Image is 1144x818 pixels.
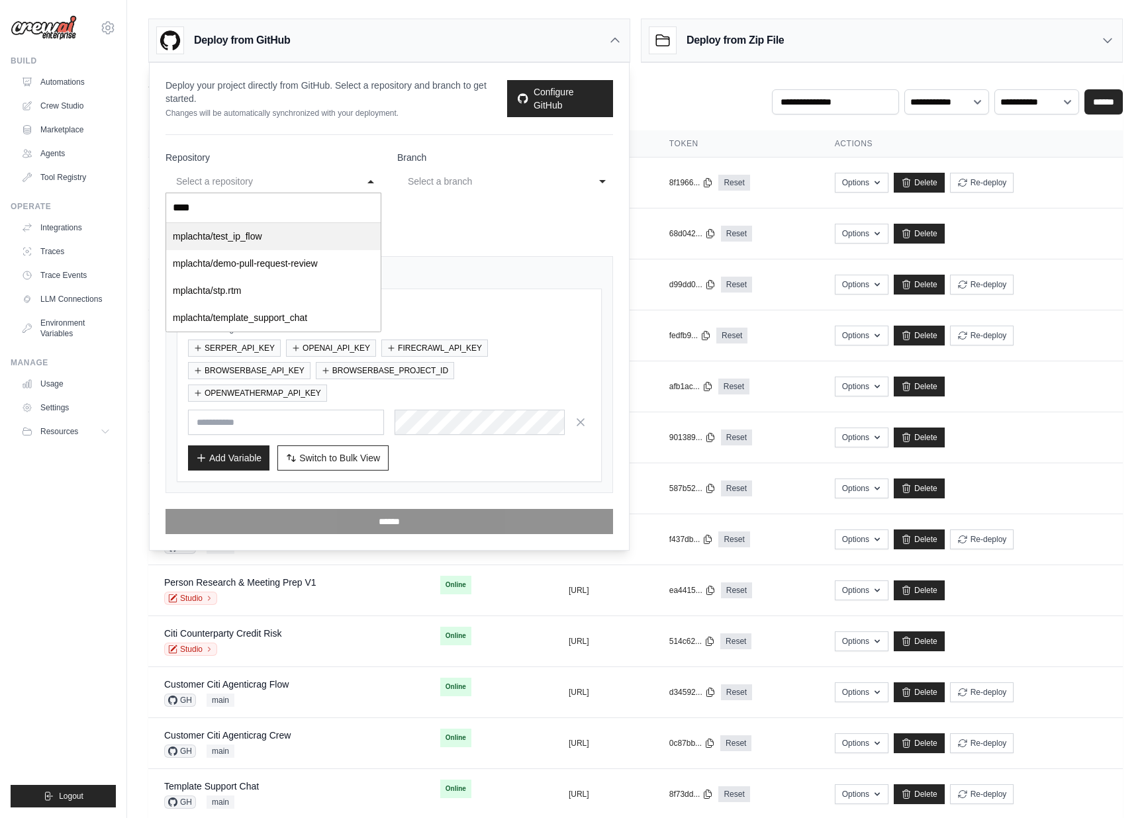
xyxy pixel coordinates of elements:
[894,428,945,447] a: Delete
[819,130,1123,158] th: Actions
[669,585,716,596] button: ea4415...
[164,679,289,690] a: Customer Citi Agenticrag Flow
[397,151,613,164] label: Branch
[721,226,752,242] a: Reset
[381,340,488,357] button: FIRECRAWL_API_KEY
[207,795,234,809] span: main
[669,177,714,188] button: 8f1966...
[669,738,715,749] button: 0c87bb...
[166,108,507,118] p: Changes will be automatically synchronized with your deployment.
[835,631,888,651] button: Options
[40,426,78,437] span: Resources
[950,275,1014,295] button: Re-deploy
[188,340,281,357] button: SERPER_API_KEY
[16,289,116,310] a: LLM Connections
[950,529,1014,549] button: Re-deploy
[721,684,752,700] a: Reset
[148,92,443,105] p: Manage and monitor your active crew automations from this dashboard.
[440,780,471,798] span: Online
[894,631,945,651] a: Delete
[166,250,381,277] div: mplachta/demo-pull-request-review
[188,385,327,402] button: OPENWEATHERMAP_API_KEY
[721,480,752,496] a: Reset
[164,628,281,639] a: Citi Counterparty Credit Risk
[440,729,471,747] span: Online
[950,733,1014,753] button: Re-deploy
[148,73,443,92] h2: Automations Live
[277,445,389,471] button: Switch to Bulk View
[894,733,945,753] a: Delete
[835,478,888,498] button: Options
[164,643,217,656] a: Studio
[894,326,945,345] a: Delete
[718,175,749,191] a: Reset
[11,201,116,212] div: Operate
[950,326,1014,345] button: Re-deploy
[207,745,234,758] span: main
[11,357,116,368] div: Manage
[950,173,1014,193] button: Re-deploy
[16,143,116,164] a: Agents
[16,265,116,286] a: Trace Events
[286,340,376,357] button: OPENAI_API_KEY
[835,377,888,396] button: Options
[188,445,269,471] button: Add Variable
[950,682,1014,702] button: Re-deploy
[669,279,716,290] button: d99dd0...
[166,151,381,164] label: Repository
[11,15,77,40] img: Logo
[164,694,196,707] span: GH
[669,636,715,647] button: 514c62...
[718,786,749,802] a: Reset
[894,224,945,244] a: Delete
[894,784,945,804] a: Delete
[720,633,751,649] a: Reset
[835,529,888,549] button: Options
[669,483,716,494] button: 587b52...
[59,791,83,801] span: Logout
[894,173,945,193] a: Delete
[950,784,1014,804] button: Re-deploy
[194,32,290,48] h3: Deploy from GitHub
[16,421,116,442] button: Resources
[720,735,751,751] a: Reset
[316,362,454,379] button: BROWSERBASE_PROJECT_ID
[207,694,234,707] span: main
[16,312,116,344] a: Environment Variables
[669,432,716,443] button: 901389...
[166,277,381,304] div: mplachta/stp.rtm
[669,789,714,799] button: 8f73dd...
[894,529,945,549] a: Delete
[835,275,888,295] button: Options
[716,328,747,343] a: Reset
[188,362,310,379] button: BROWSERBASE_API_KEY
[164,577,316,588] a: Person Research & Meeting Prep V1
[894,478,945,498] a: Delete
[188,300,591,313] h3: Environment Variables
[16,373,116,394] a: Usage
[166,193,381,223] input: Select a repository
[148,130,424,158] th: Crew
[176,173,344,189] div: Select a repository
[164,795,196,809] span: GH
[408,173,576,189] div: Select a branch
[177,267,602,281] h4: Environment Variables
[299,451,380,465] span: Switch to Bulk View
[835,580,888,600] button: Options
[835,173,888,193] button: Options
[166,79,507,105] p: Deploy your project directly from GitHub. Select a repository and branch to get started.
[164,730,291,741] a: Customer Citi Agenticrag Crew
[188,324,591,334] p: Available organization variables:
[894,275,945,295] a: Delete
[16,397,116,418] a: Settings
[721,430,752,445] a: Reset
[16,241,116,262] a: Traces
[166,223,381,250] div: mplachta/test_ip_flow
[1078,754,1144,818] iframe: Chat Widget
[164,781,259,792] a: Template Support Chat
[11,56,116,66] div: Build
[835,224,888,244] button: Options
[164,592,217,605] a: Studio
[718,531,749,547] a: Reset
